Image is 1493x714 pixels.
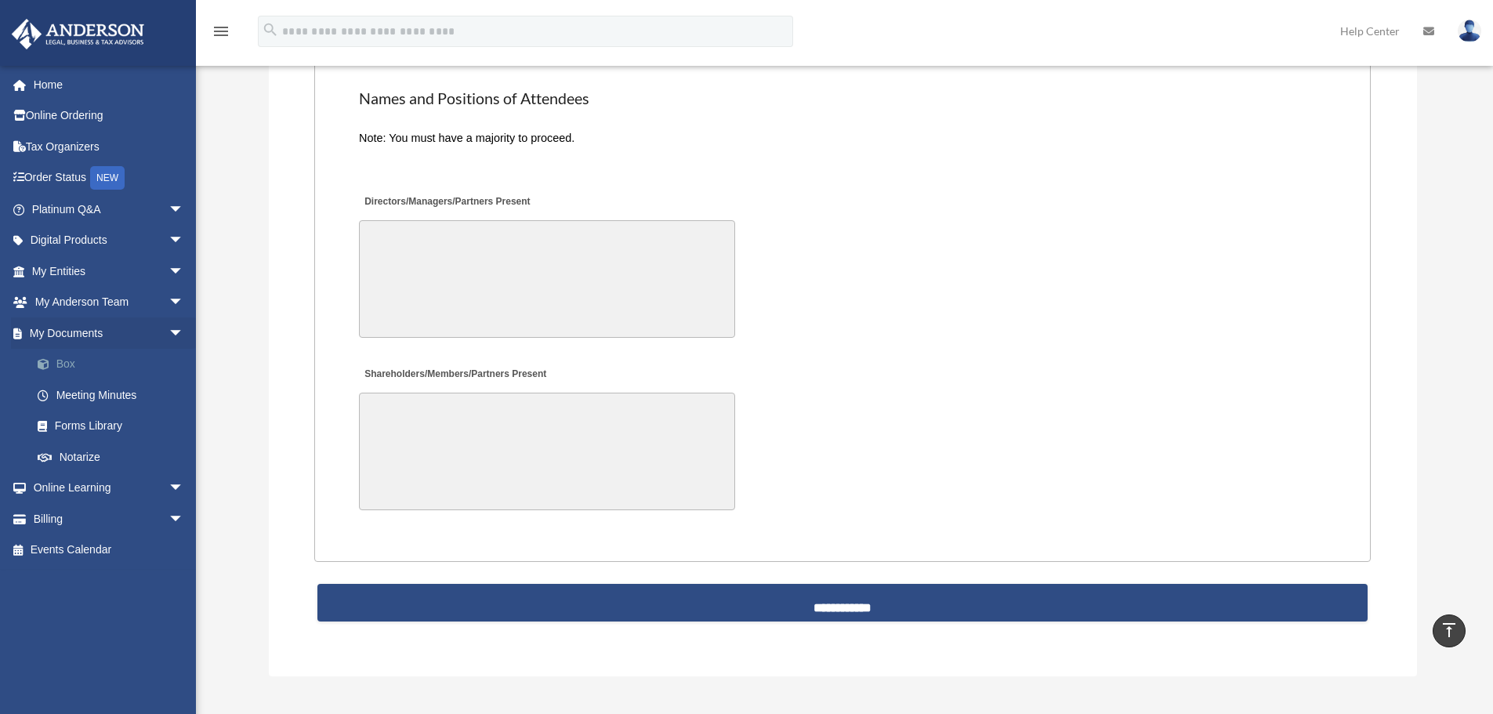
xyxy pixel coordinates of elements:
[169,194,200,226] span: arrow_drop_down
[11,473,208,504] a: Online Learningarrow_drop_down
[212,22,230,41] i: menu
[11,131,208,162] a: Tax Organizers
[262,21,279,38] i: search
[90,166,125,190] div: NEW
[11,535,208,566] a: Events Calendar
[11,69,208,100] a: Home
[22,379,200,411] a: Meeting Minutes
[11,162,208,194] a: Order StatusNEW
[11,256,208,287] a: My Entitiesarrow_drop_down
[11,317,208,349] a: My Documentsarrow_drop_down
[22,441,208,473] a: Notarize
[22,349,208,380] a: Box
[359,88,1326,110] h2: Names and Positions of Attendees
[1440,621,1459,640] i: vertical_align_top
[7,19,149,49] img: Anderson Advisors Platinum Portal
[11,503,208,535] a: Billingarrow_drop_down
[359,191,535,212] label: Directors/Managers/Partners Present
[169,473,200,505] span: arrow_drop_down
[11,225,208,256] a: Digital Productsarrow_drop_down
[169,503,200,535] span: arrow_drop_down
[1433,614,1466,647] a: vertical_align_top
[212,27,230,41] a: menu
[359,132,574,144] span: Note: You must have a majority to proceed.
[169,225,200,257] span: arrow_drop_down
[169,256,200,288] span: arrow_drop_down
[11,194,208,225] a: Platinum Q&Aarrow_drop_down
[169,287,200,319] span: arrow_drop_down
[359,364,550,386] label: Shareholders/Members/Partners Present
[1458,20,1481,42] img: User Pic
[22,411,208,442] a: Forms Library
[11,287,208,318] a: My Anderson Teamarrow_drop_down
[11,100,208,132] a: Online Ordering
[169,317,200,350] span: arrow_drop_down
